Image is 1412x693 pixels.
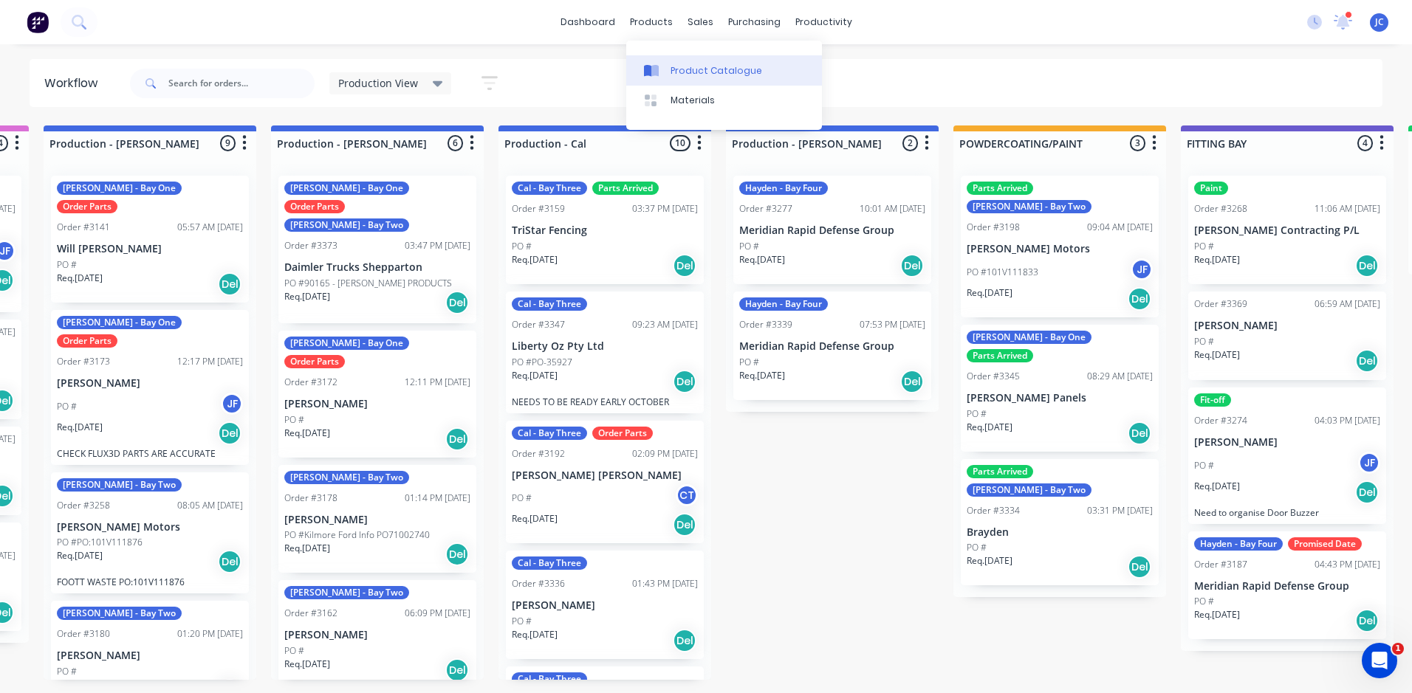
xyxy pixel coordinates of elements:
[512,340,698,353] p: Liberty Oz Pty Ltd
[57,421,103,434] p: Req. [DATE]
[967,407,987,421] p: PO #
[1194,507,1380,518] p: Need to organise Door Buzzer
[1194,558,1247,571] div: Order #3187
[1315,558,1380,571] div: 04:43 PM [DATE]
[1194,393,1231,407] div: Fit-off
[1194,335,1214,348] p: PO #
[512,224,698,237] p: TriStar Fencing
[512,492,532,505] p: PO #
[1355,480,1379,504] div: Del
[284,218,409,232] div: [PERSON_NAME] - Bay Two
[1194,480,1240,493] p: Req. [DATE]
[1087,370,1153,383] div: 08:29 AM [DATE]
[1194,253,1240,266] p: Req. [DATE]
[284,586,409,599] div: [PERSON_NAME] - Bay Two
[512,253,558,266] p: Req. [DATE]
[967,392,1153,404] p: [PERSON_NAME] Panels
[284,200,345,213] div: Order Parts
[967,504,1020,517] div: Order #3334
[967,266,1038,279] p: PO #101V111833
[626,86,822,115] a: Materials
[512,615,532,628] p: PO #
[57,649,243,662] p: [PERSON_NAME]
[57,377,243,390] p: [PERSON_NAME]
[788,11,860,33] div: productivity
[673,254,696,277] div: Del
[967,200,1091,213] div: [PERSON_NAME] - Bay Two
[1358,452,1380,474] div: JF
[284,337,409,350] div: [PERSON_NAME] - Bay One
[177,627,243,641] div: 01:20 PM [DATE]
[739,297,828,311] div: Hayden - Bay Four
[1131,258,1153,280] div: JF
[961,176,1159,317] div: Parts Arrived[PERSON_NAME] - Bay TwoOrder #319809:04 AM [DATE][PERSON_NAME] MotorsPO #101V111833J...
[1315,414,1380,427] div: 04:03 PM [DATE]
[512,369,558,382] p: Req. [DATE]
[1194,348,1240,362] p: Req. [DATE]
[284,277,452,290] p: PO #90165 - [PERSON_NAME] PRODUCTS
[57,521,243,534] p: [PERSON_NAME] Motors
[57,272,103,285] p: Req. [DATE]
[221,393,243,415] div: JF
[1194,595,1214,608] p: PO #
[177,355,243,368] div: 12:17 PM [DATE]
[284,492,337,505] div: Order #3178
[278,176,476,323] div: [PERSON_NAME] - Bay OneOrder Parts[PERSON_NAME] - Bay TwoOrder #337303:47 PM [DATE]Daimler Trucks...
[739,318,792,331] div: Order #3339
[57,549,103,562] p: Req. [DATE]
[1194,414,1247,427] div: Order #3274
[284,376,337,389] div: Order #3172
[445,658,469,682] div: Del
[1194,459,1214,472] p: PO #
[284,629,470,641] p: [PERSON_NAME]
[278,580,476,689] div: [PERSON_NAME] - Bay TwoOrder #316206:09 PM [DATE][PERSON_NAME]PO #Req.[DATE]Del
[284,427,330,440] p: Req. [DATE]
[284,182,409,195] div: [PERSON_NAME] - Bay One
[512,556,587,570] div: Cal - Bay Three
[284,644,304,658] p: PO #
[739,202,792,216] div: Order #3277
[512,512,558,525] p: Req. [DATE]
[967,221,1020,234] div: Order #3198
[1194,202,1247,216] div: Order #3268
[177,499,243,512] div: 08:05 AM [DATE]
[284,607,337,620] div: Order #3162
[967,243,1153,255] p: [PERSON_NAME] Motors
[284,239,337,252] div: Order #3373
[445,542,469,566] div: Del
[900,254,924,277] div: Del
[1087,504,1153,517] div: 03:31 PM [DATE]
[512,447,565,461] div: Order #3192
[284,261,470,274] p: Daimler Trucks Shepparton
[671,94,715,107] div: Materials
[967,349,1033,362] div: Parts Arrived
[1288,537,1362,551] div: Promised Date
[1392,643,1404,655] span: 1
[553,11,623,33] a: dashboard
[57,536,143,549] p: PO #PO:101V111876
[739,356,759,369] p: PO #
[177,221,243,234] div: 05:57 AM [DATE]
[1315,202,1380,216] div: 11:06 AM [DATE]
[739,182,828,195] div: Hayden - Bay Four
[632,202,698,216] div: 03:37 PM [DATE]
[284,413,304,427] p: PO #
[57,400,77,413] p: PO #
[961,459,1159,586] div: Parts Arrived[PERSON_NAME] - Bay TwoOrder #333403:31 PM [DATE]BraydenPO #Req.[DATE]Del
[967,331,1091,344] div: [PERSON_NAME] - Bay One
[512,599,698,612] p: [PERSON_NAME]
[57,499,110,512] div: Order #3258
[1355,254,1379,277] div: Del
[284,542,330,555] p: Req. [DATE]
[57,200,117,213] div: Order Parts
[57,243,243,255] p: Will [PERSON_NAME]
[445,427,469,451] div: Del
[1355,349,1379,373] div: Del
[405,492,470,505] div: 01:14 PM [DATE]
[967,554,1012,568] p: Req. [DATE]
[1128,555,1151,579] div: Del
[57,627,110,641] div: Order #3180
[1188,292,1386,380] div: Order #336906:59 AM [DATE][PERSON_NAME]PO #Req.[DATE]Del
[278,331,476,458] div: [PERSON_NAME] - Bay OneOrder PartsOrder #317212:11 PM [DATE][PERSON_NAME]PO #Req.[DATE]Del
[967,526,1153,539] p: Brayden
